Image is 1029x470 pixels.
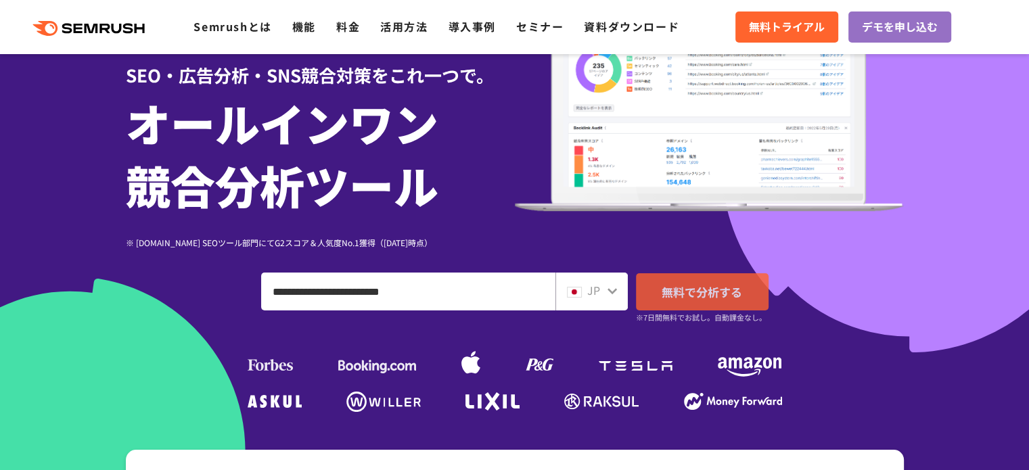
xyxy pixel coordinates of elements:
[848,11,951,43] a: デモを申し込む
[292,18,316,34] a: 機能
[636,311,767,324] small: ※7日間無料でお試し。自動課金なし。
[449,18,496,34] a: 導入事例
[735,11,838,43] a: 無料トライアル
[126,236,515,249] div: ※ [DOMAIN_NAME] SEOツール部門にてG2スコア＆人気度No.1獲得（[DATE]時点）
[662,283,742,300] span: 無料で分析する
[126,91,515,216] h1: オールインワン 競合分析ツール
[193,18,271,34] a: Semrushとは
[636,273,769,310] a: 無料で分析する
[516,18,564,34] a: セミナー
[584,18,679,34] a: 資料ダウンロード
[126,41,515,88] div: SEO・広告分析・SNS競合対策をこれ一つで。
[262,273,555,310] input: ドメイン、キーワードまたはURLを入力してください
[336,18,360,34] a: 料金
[862,18,938,36] span: デモを申し込む
[587,282,600,298] span: JP
[749,18,825,36] span: 無料トライアル
[380,18,428,34] a: 活用方法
